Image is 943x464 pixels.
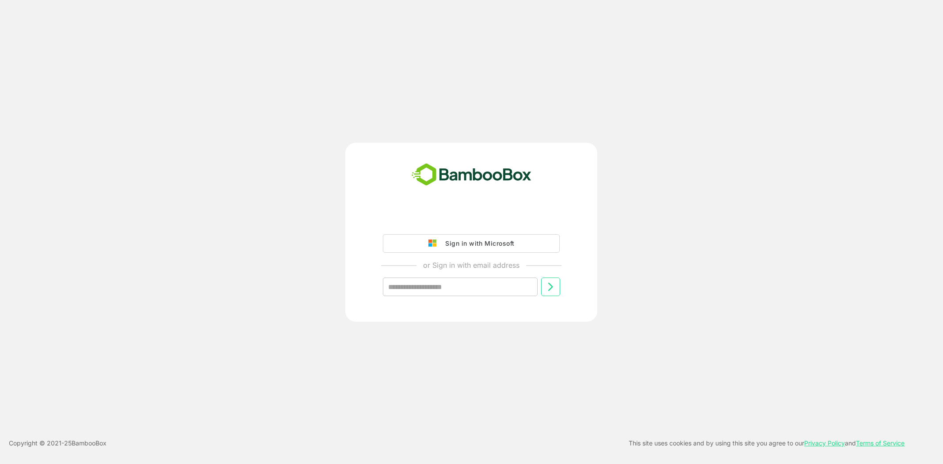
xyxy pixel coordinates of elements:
[383,234,560,253] button: Sign in with Microsoft
[804,439,845,447] a: Privacy Policy
[407,160,536,190] img: bamboobox
[856,439,905,447] a: Terms of Service
[428,240,441,247] img: google
[9,438,107,449] p: Copyright © 2021- 25 BambooBox
[378,209,564,229] iframe: Sign in with Google Button
[423,260,519,270] p: or Sign in with email address
[441,238,514,249] div: Sign in with Microsoft
[629,438,905,449] p: This site uses cookies and by using this site you agree to our and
